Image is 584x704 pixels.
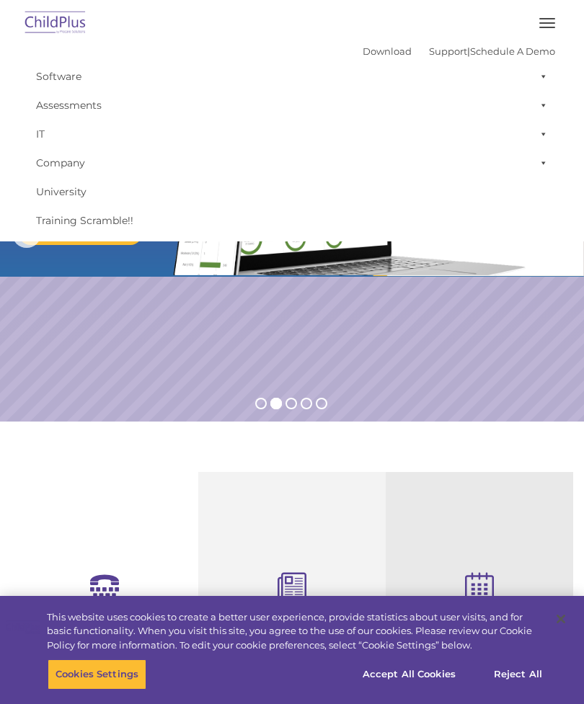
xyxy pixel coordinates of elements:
a: Company [29,148,555,177]
a: Training Scramble!! [29,206,555,235]
img: ChildPlus by Procare Solutions [22,6,89,40]
button: Reject All [473,659,563,690]
a: Software [29,62,555,91]
button: Accept All Cookies [355,659,464,690]
button: Close [545,603,577,635]
a: Schedule A Demo [470,45,555,57]
a: Assessments [29,91,555,120]
a: IT [29,120,555,148]
a: University [29,177,555,206]
a: Download [363,45,412,57]
a: Support [429,45,467,57]
div: This website uses cookies to create a better user experience, provide statistics about user visit... [47,610,544,653]
font: | [363,45,555,57]
button: Cookies Settings [48,659,146,690]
